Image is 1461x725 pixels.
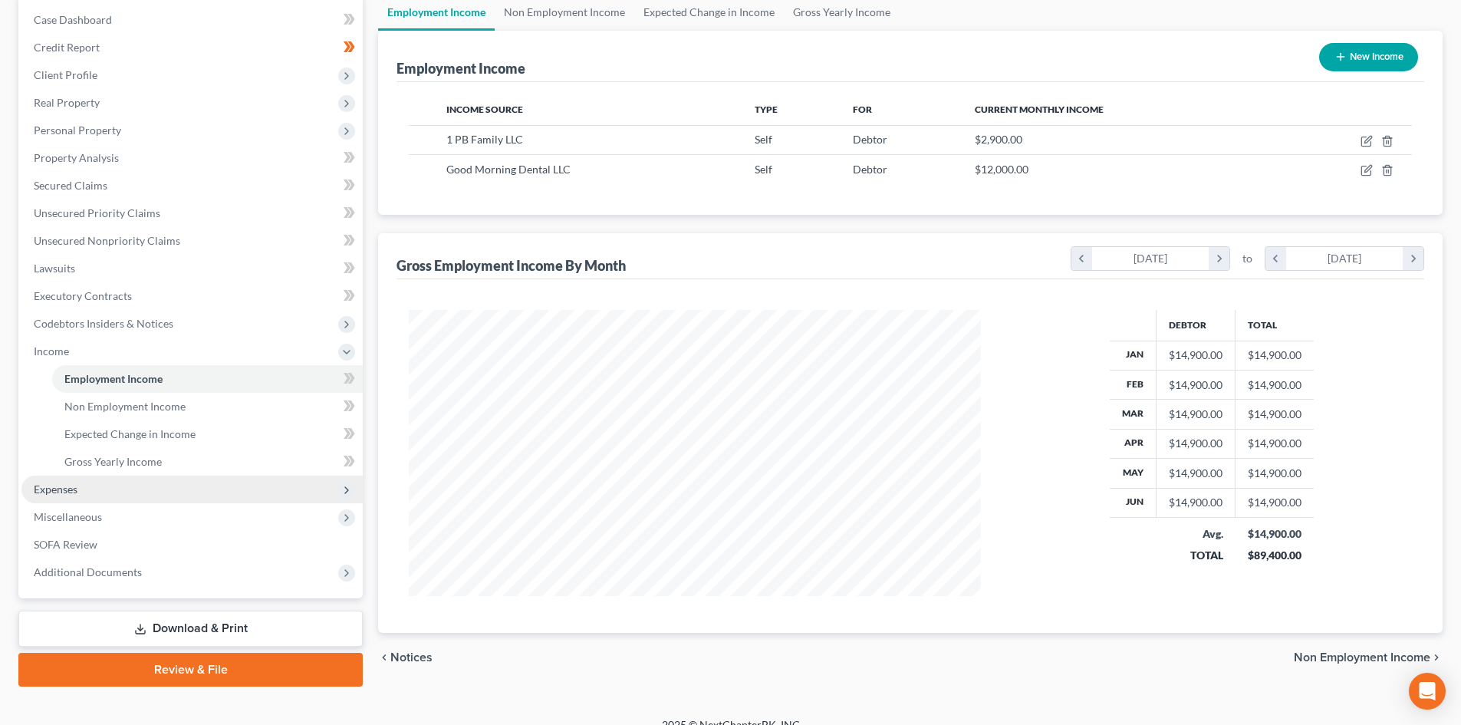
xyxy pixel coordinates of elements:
td: $14,900.00 [1236,429,1315,458]
div: $14,900.00 [1169,436,1222,451]
th: Jan [1110,341,1157,370]
button: chevron_left Notices [378,651,433,664]
span: Non Employment Income [64,400,186,413]
td: $14,900.00 [1236,459,1315,488]
a: Lawsuits [21,255,363,282]
span: Type [755,104,778,115]
td: $14,900.00 [1236,370,1315,399]
span: Miscellaneous [34,510,102,523]
div: $14,900.00 [1169,466,1222,481]
span: $2,900.00 [975,133,1022,146]
th: May [1110,459,1157,488]
span: Debtor [853,133,887,146]
span: Unsecured Priority Claims [34,206,160,219]
div: [DATE] [1286,247,1403,270]
span: $12,000.00 [975,163,1028,176]
th: Debtor [1157,310,1236,341]
span: Self [755,133,772,146]
th: Total [1236,310,1315,341]
td: $14,900.00 [1236,341,1315,370]
a: Unsecured Nonpriority Claims [21,227,363,255]
th: Feb [1110,370,1157,399]
td: $14,900.00 [1236,488,1315,517]
span: Credit Report [34,41,100,54]
a: SOFA Review [21,531,363,559]
span: Gross Yearly Income [64,455,162,468]
button: Non Employment Income chevron_right [1294,651,1443,664]
span: Unsecured Nonpriority Claims [34,234,180,247]
span: Real Property [34,96,100,109]
span: Good Morning Dental LLC [446,163,571,176]
span: Notices [390,651,433,664]
div: $89,400.00 [1248,548,1302,563]
a: Executory Contracts [21,282,363,310]
a: Employment Income [52,365,363,393]
a: Download & Print [18,611,363,647]
span: For [853,104,872,115]
span: Non Employment Income [1294,651,1430,664]
span: Additional Documents [34,565,142,578]
span: Current Monthly Income [975,104,1104,115]
span: Expenses [34,483,77,496]
span: 1 PB Family LLC [446,133,523,146]
span: Debtor [853,163,887,176]
a: Unsecured Priority Claims [21,199,363,227]
i: chevron_left [1265,247,1286,270]
span: Self [755,163,772,176]
td: $14,900.00 [1236,400,1315,429]
a: Credit Report [21,34,363,61]
span: Case Dashboard [34,13,112,26]
span: SOFA Review [34,538,97,551]
a: Gross Yearly Income [52,448,363,476]
i: chevron_right [1209,247,1229,270]
button: New Income [1319,43,1418,71]
a: Property Analysis [21,144,363,172]
div: [DATE] [1092,247,1209,270]
th: Jun [1110,488,1157,517]
i: chevron_right [1403,247,1423,270]
div: $14,900.00 [1169,348,1222,363]
span: to [1242,251,1252,266]
div: $14,900.00 [1169,495,1222,510]
span: Expected Change in Income [64,427,196,440]
a: Expected Change in Income [52,420,363,448]
th: Apr [1110,429,1157,458]
span: Employment Income [64,372,163,385]
span: Lawsuits [34,262,75,275]
span: Income [34,344,69,358]
div: Employment Income [397,59,525,77]
div: $14,900.00 [1169,407,1222,422]
div: Gross Employment Income By Month [397,256,626,275]
a: Non Employment Income [52,393,363,420]
span: Codebtors Insiders & Notices [34,317,173,330]
span: Secured Claims [34,179,107,192]
span: Personal Property [34,124,121,137]
i: chevron_left [1071,247,1092,270]
i: chevron_right [1430,651,1443,664]
div: Open Intercom Messenger [1409,673,1446,710]
div: Avg. [1169,526,1223,542]
span: Income Source [446,104,523,115]
div: $14,900.00 [1248,526,1302,542]
i: chevron_left [378,651,390,664]
a: Review & File [18,653,363,687]
div: $14,900.00 [1169,377,1222,393]
span: Property Analysis [34,151,119,164]
a: Secured Claims [21,172,363,199]
span: Executory Contracts [34,289,132,302]
div: TOTAL [1169,548,1223,563]
th: Mar [1110,400,1157,429]
a: Case Dashboard [21,6,363,34]
span: Client Profile [34,68,97,81]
